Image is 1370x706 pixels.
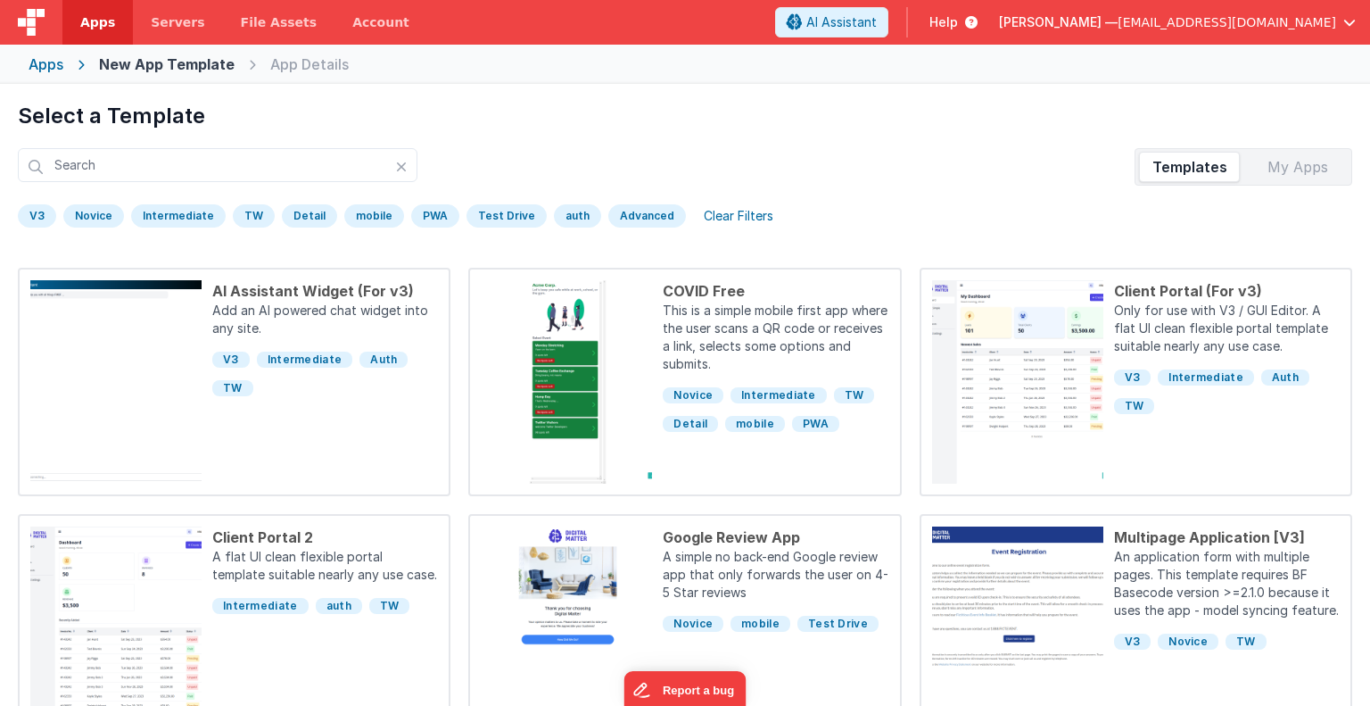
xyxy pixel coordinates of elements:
span: TW [834,387,875,403]
div: App Details [270,54,349,75]
p: This is a simple mobile first app where the user scans a QR code or receives a link, selects some... [663,302,888,377]
div: Novice [63,204,124,228]
div: AI Assistant Widget (For v3) [212,280,438,302]
span: Detail [663,416,718,432]
div: mobile [344,204,404,228]
div: New App Template [99,54,235,75]
h1: Select a Template [18,102,1352,130]
p: Only for use with V3 / GUI Editor. A flat UI clean flexible portal template suitable nearly any u... [1114,302,1340,359]
div: Intermediate [131,204,226,228]
button: [PERSON_NAME] — [EMAIL_ADDRESS][DOMAIN_NAME] [999,13,1356,31]
span: Novice [663,387,723,403]
span: AI Assistant [806,13,877,31]
span: [PERSON_NAME] — [999,13,1118,31]
p: A flat UI clean flexible portal template suitable nearly any use case. [212,548,438,587]
span: Novice [1158,634,1218,650]
span: TW [1114,398,1155,414]
span: V3 [212,352,250,368]
div: Advanced [608,204,686,228]
span: Test Drive [797,616,879,632]
p: Add an AI powered chat widget into any site. [212,302,438,341]
span: V3 [1114,634,1151,650]
span: Intermediate [730,387,827,403]
span: TW [212,380,253,396]
span: Novice [663,616,723,632]
div: COVID Free [663,280,888,302]
span: auth [316,598,362,614]
p: A simple no back-end Google review app that only forwards the user on 4-5 Star reviews [663,548,888,605]
span: Apps [80,13,115,31]
span: mobile [730,616,790,632]
span: Servers [151,13,204,31]
span: [EMAIL_ADDRESS][DOMAIN_NAME] [1118,13,1336,31]
input: Search [18,148,417,182]
span: File Assets [241,13,318,31]
span: Intermediate [257,352,353,368]
span: Help [929,13,958,31]
span: PWA [792,416,839,432]
div: Templates [1139,153,1240,181]
div: V3 [18,204,56,228]
div: PWA [411,204,459,228]
div: Apps [29,54,63,75]
span: Auth [1261,370,1309,386]
div: Detail [282,204,337,228]
span: V3 [1114,370,1151,386]
div: TW [233,204,275,228]
div: Client Portal (For v3) [1114,280,1340,302]
span: TW [1226,634,1267,650]
div: Multipage Application [V3] [1114,527,1340,548]
div: My Apps [1247,153,1348,181]
span: Intermediate [1158,370,1254,386]
div: Test Drive [466,204,547,228]
p: An application form with multiple pages. This template requires BF Basecode version >=2.1.0 becau... [1114,548,1340,623]
div: Client Portal 2 [212,527,438,548]
span: mobile [725,416,785,432]
div: auth [554,204,601,228]
span: Auth [359,352,408,368]
span: TW [369,598,410,614]
button: AI Assistant [775,7,888,37]
span: Intermediate [212,598,309,614]
div: Google Review App [663,527,888,548]
div: Clear Filters [693,203,784,228]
